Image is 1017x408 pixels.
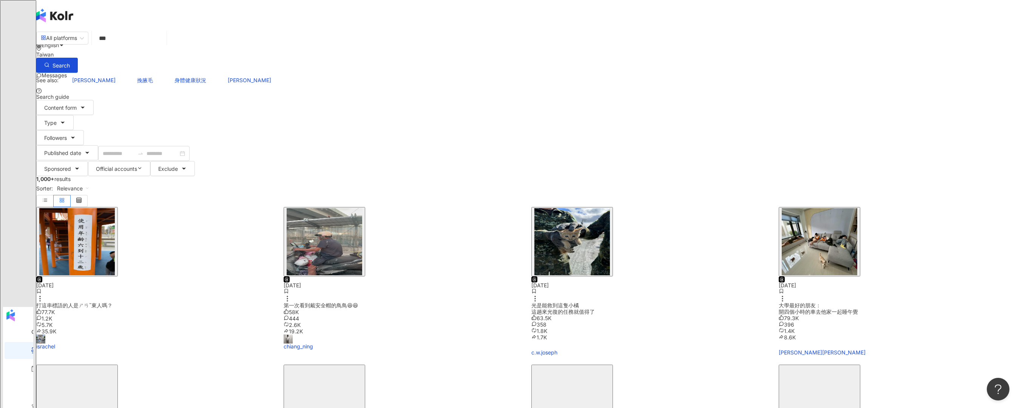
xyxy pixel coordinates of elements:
span: swap-right [137,150,144,156]
div: 79.3K [779,315,1017,321]
a: KOL Avatarisrachel [36,334,275,350]
div: 第一次看到戴安全帽的鳥鳥😆😆 [284,302,522,308]
div: 358 [531,321,770,328]
button: 身體健康狀況 [167,73,214,88]
div: 35.9K [36,328,275,334]
img: post-image [782,208,857,275]
span: to [137,150,144,156]
button: Search [36,58,78,73]
div: results [36,176,1017,182]
div: 77.7K [36,309,275,315]
span: Content form [44,105,77,111]
div: 2.6K [284,322,522,328]
button: Type [36,115,74,130]
span: [PERSON_NAME] [228,77,271,83]
img: logo [36,9,73,22]
div: All platforms [41,32,77,44]
span: Messages [42,72,67,78]
span: environment [36,46,42,51]
div: 19.2K [284,328,522,334]
div: 1.4K [779,328,1017,334]
button: 挽腋毛 [129,73,161,88]
img: KOL Avatar [779,341,788,350]
div: Taiwan [36,52,1017,58]
button: [PERSON_NAME] [64,73,123,88]
span: Followers [44,135,67,141]
span: appstore [41,35,46,40]
div: 5.7K [36,322,275,328]
div: 1.8K [531,328,770,334]
button: Official accounts [88,161,150,176]
img: KOL Avatar [284,334,293,344]
iframe: Help Scout Beacon - Open [987,378,1009,400]
button: Sponsored [36,161,88,176]
span: Exclude [158,166,178,172]
span: Relevance [57,183,90,195]
span: Type [44,120,57,126]
a: search [31,329,65,335]
div: [DATE] [531,282,770,288]
img: KOL Avatar [36,334,45,344]
button: Exclude [150,161,195,176]
button: Followers [36,130,84,145]
div: 444 [284,315,522,322]
span: Published date [44,150,81,156]
span: Search [52,63,70,69]
img: post-image [534,208,610,275]
div: 大學最好的朋友： 開四個小時的車去他家一起睡午覺 [779,302,1017,314]
div: [DATE] [779,282,1017,288]
div: [DATE] [36,282,275,288]
div: 1.7K [531,334,770,341]
span: Official accounts [96,166,137,172]
button: Published date [36,145,98,160]
div: Search guide [36,94,1017,100]
a: KOL Avatarchiang_ning [284,334,522,350]
span: See also: [36,77,59,83]
div: 58K [284,309,522,315]
div: 8.6K [779,334,1017,341]
div: 396 [779,321,1017,328]
img: Kolr%20app%20icon%20%281%29.png [37,99,51,113]
div: 打這串標語的人是ㄕㄢˇ東人嗎？ [36,302,275,308]
a: KOL Avatar[PERSON_NAME][PERSON_NAME] [779,341,1017,356]
button: Content form [36,100,94,115]
span: 挽腋毛 [137,77,153,83]
span: [PERSON_NAME] [72,77,116,83]
span: Sponsored [44,166,71,172]
img: post-image [39,208,115,275]
span: 身體健康狀況 [174,77,206,83]
div: Sorter: [36,182,1017,195]
img: post-image [287,208,362,275]
img: KOL Avatar [531,341,540,350]
button: [PERSON_NAME] [220,73,279,88]
span: 1,000+ [36,176,54,182]
div: 光是能救到這隻小橘 這趟來光復的任務就值得了 [531,302,770,314]
div: 63.5K [531,315,770,321]
span: question-circle [36,88,42,94]
div: 1.2K [36,315,275,322]
a: KOL Avatarc.w.joseph [531,341,770,356]
img: logo icon [5,309,17,321]
div: [DATE] [284,282,522,288]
